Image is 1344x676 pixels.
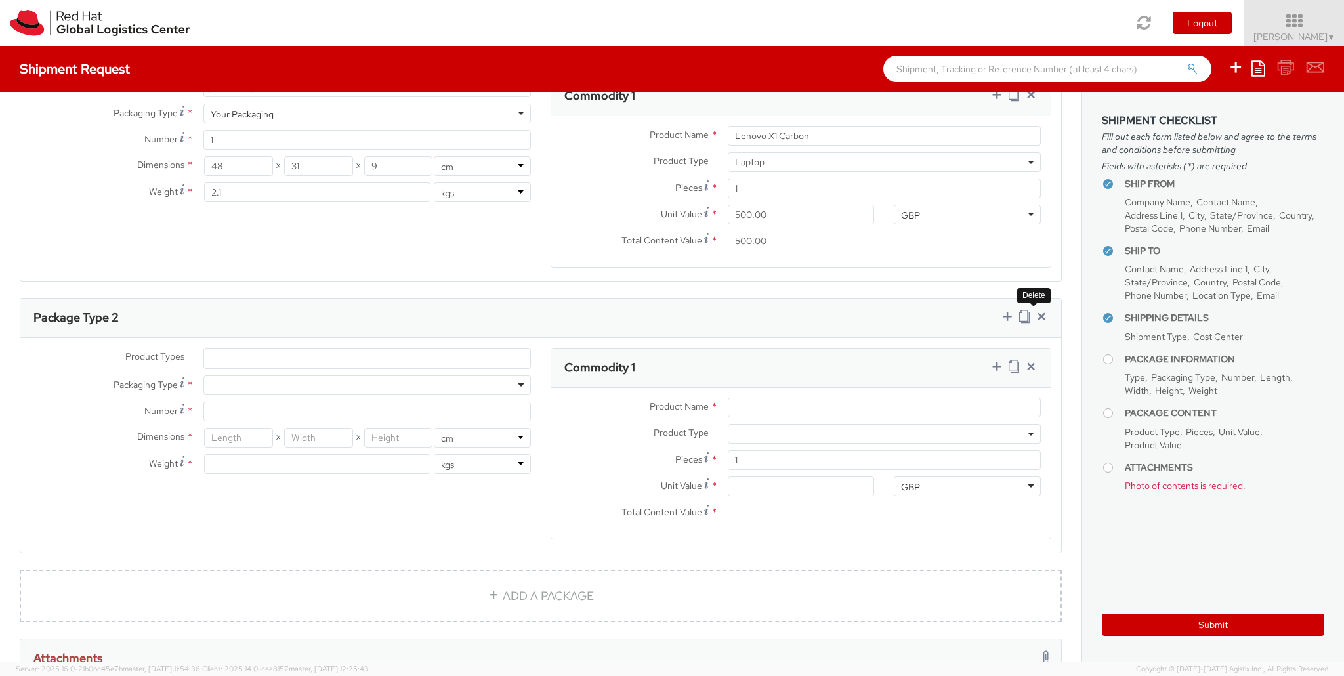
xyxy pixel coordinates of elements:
[675,182,702,194] span: Pieces
[202,664,369,673] span: Client: 2025.14.0-cea8157
[1125,222,1173,234] span: Postal Code
[1257,289,1279,301] span: Email
[1279,209,1312,221] span: Country
[1102,130,1324,156] span: Fill out each form listed below and agree to the terms and conditions before submitting
[661,208,702,220] span: Unit Value
[735,156,1034,168] span: Laptop
[353,156,364,176] span: X
[1260,371,1290,383] span: Length
[137,431,184,442] span: Dimensions
[1136,664,1328,675] span: Copyright © [DATE]-[DATE] Agistix Inc., All Rights Reserved
[661,480,702,492] span: Unit Value
[650,400,709,412] span: Product Name
[1125,276,1188,288] span: State/Province
[728,152,1041,172] span: Laptop
[1125,385,1149,396] span: Width
[621,506,702,518] span: Total Content Value
[1125,439,1182,451] span: Product Value
[137,159,184,171] span: Dimensions
[1219,426,1260,438] span: Unit Value
[1253,31,1335,43] span: [PERSON_NAME]
[1190,263,1248,275] span: Address Line 1
[1232,276,1281,288] span: Postal Code
[1125,313,1324,323] h4: Shipping Details
[353,428,364,448] span: X
[125,350,184,362] span: Product Types
[1125,371,1145,383] span: Type
[1253,263,1269,275] span: City
[273,428,284,448] span: X
[1125,263,1184,275] span: Contact Name
[1017,288,1051,303] div: Delete
[1188,209,1204,221] span: City
[20,62,130,76] h4: Shipment Request
[1102,115,1324,127] h3: Shipment Checklist
[1125,209,1183,221] span: Address Line 1
[20,570,1062,622] a: ADD A PACKAGE
[1210,209,1273,221] span: State/Province
[289,664,369,673] span: master, [DATE] 12:25:43
[1192,289,1251,301] span: Location Type
[364,428,432,448] input: Height
[1125,331,1187,343] span: Shipment Type
[1186,426,1213,438] span: Pieces
[650,129,709,140] span: Product Name
[1196,196,1255,208] span: Contact Name
[1125,408,1324,418] h4: Package Content
[901,480,920,494] div: GBP
[1125,480,1246,492] span: Photo of contents is required.
[284,428,352,448] input: Width
[1102,159,1324,173] span: Fields with asterisks (*) are required
[1125,463,1324,473] h4: Attachments
[149,186,178,198] span: Weight
[1125,196,1190,208] span: Company Name
[211,108,274,121] div: Your Packaging
[1102,614,1324,636] button: Submit
[273,156,284,176] span: X
[33,652,102,665] h3: Attachments
[1125,246,1324,256] h4: Ship To
[204,156,272,176] input: Length
[1193,331,1243,343] span: Cost Center
[1173,12,1232,34] button: Logout
[16,664,200,673] span: Server: 2025.16.0-21b0bc45e7b
[883,56,1211,82] input: Shipment, Tracking or Reference Number (at least 4 chars)
[114,379,178,391] span: Packaging Type
[204,428,272,448] input: Length
[1179,222,1241,234] span: Phone Number
[1221,371,1254,383] span: Number
[654,427,709,438] span: Product Type
[123,664,200,673] span: master, [DATE] 11:54:36
[284,156,352,176] input: Width
[1194,276,1227,288] span: Country
[1125,354,1324,364] h4: Package Information
[1125,289,1186,301] span: Phone Number
[564,361,635,374] h3: Commodity 1
[1155,385,1183,396] span: Height
[1125,426,1180,438] span: Product Type
[364,156,432,176] input: Height
[1328,32,1335,43] span: ▼
[564,89,635,102] h3: Commodity 1
[33,311,119,324] h3: Package Type 2
[149,457,178,469] span: Weight
[654,155,709,167] span: Product Type
[1188,385,1217,396] span: Weight
[621,234,702,246] span: Total Content Value
[1125,179,1324,189] h4: Ship From
[144,133,178,145] span: Number
[675,454,702,465] span: Pieces
[1247,222,1269,234] span: Email
[114,107,178,119] span: Packaging Type
[901,209,920,222] div: GBP
[144,405,178,417] span: Number
[10,10,190,36] img: rh-logistics-00dfa346123c4ec078e1.svg
[1151,371,1215,383] span: Packaging Type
